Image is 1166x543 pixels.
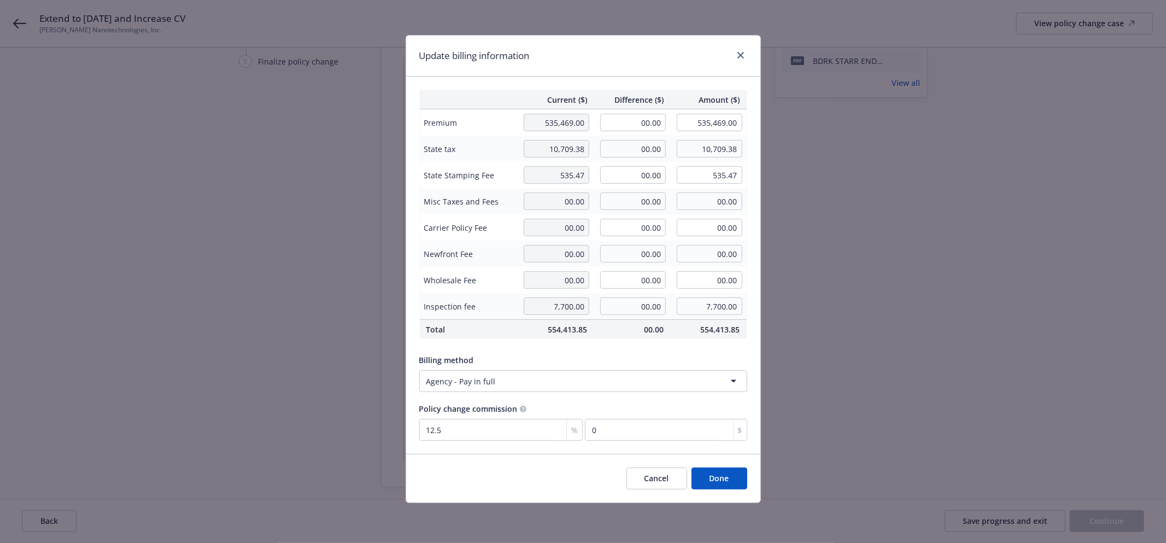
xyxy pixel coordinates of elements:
[424,248,513,260] span: Newfront Fee
[424,222,513,233] span: Carrier Policy Fee
[524,94,587,106] span: Current ($)
[738,424,742,436] span: $
[626,468,687,489] button: Cancel
[677,94,740,106] span: Amount ($)
[600,324,664,335] span: 00.00
[424,117,513,129] span: Premium
[692,468,747,489] button: Done
[419,404,518,414] span: Policy change commission
[424,196,513,207] span: Misc Taxes and Fees
[419,49,530,63] h1: Update billing information
[424,301,513,312] span: Inspection fee
[524,324,587,335] span: 554,413.85
[600,94,664,106] span: Difference ($)
[677,324,740,335] span: 554,413.85
[424,275,513,286] span: Wholesale Fee
[424,143,513,155] span: State tax
[424,170,513,181] span: State Stamping Fee
[426,324,511,335] span: Total
[419,355,474,365] span: Billing method
[571,424,578,436] span: %
[734,49,747,62] a: close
